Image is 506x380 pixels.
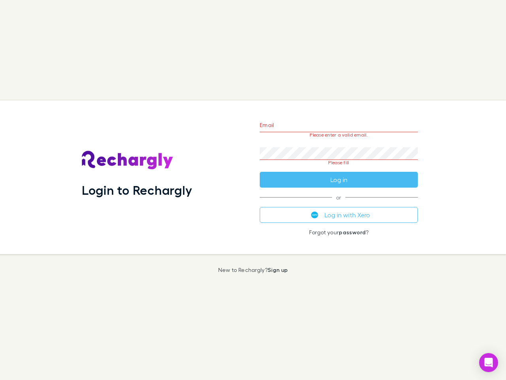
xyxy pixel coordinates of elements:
a: password [339,229,366,236]
img: Xero's logo [311,211,318,218]
img: Rechargly's Logo [82,151,174,170]
p: Please fill [260,160,418,165]
div: Open Intercom Messenger [479,353,498,372]
p: New to Rechargly? [218,267,288,273]
h1: Login to Rechargly [82,182,192,198]
p: Forgot your ? [260,229,418,236]
p: Please enter a valid email. [260,132,418,138]
a: Sign up [268,266,288,273]
button: Log in with Xero [260,207,418,223]
button: Log in [260,172,418,188]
